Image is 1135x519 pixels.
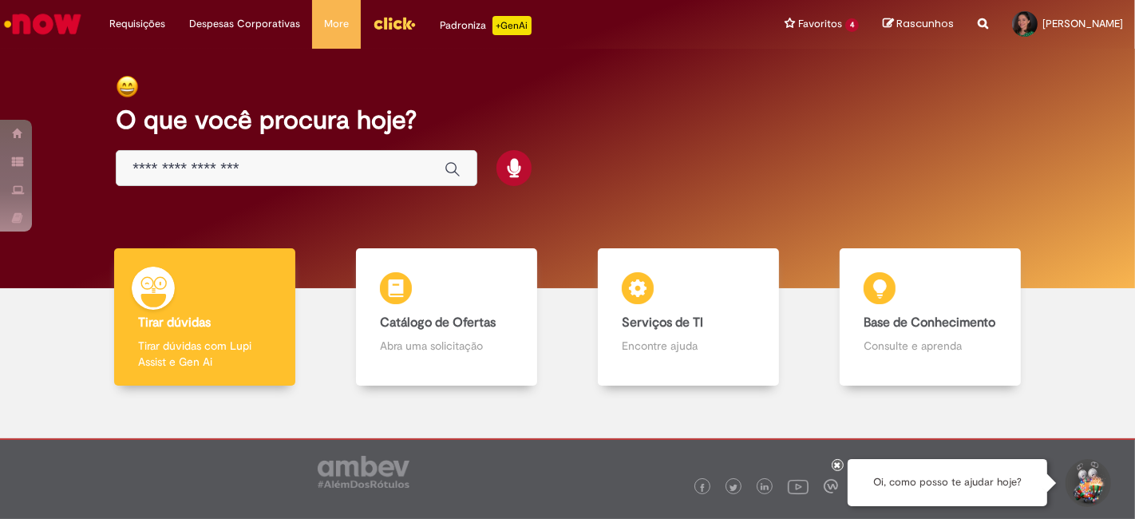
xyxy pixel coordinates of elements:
b: Catálogo de Ofertas [380,315,496,331]
a: Serviços de TI Encontre ajuda [567,248,809,386]
span: Favoritos [798,16,842,32]
img: logo_footer_linkedin.png [761,483,769,493]
a: Rascunhos [883,17,954,32]
div: Oi, como posso te ajudar hoje? [848,459,1047,506]
b: Tirar dúvidas [138,315,211,331]
span: 4 [845,18,859,32]
span: Despesas Corporativas [189,16,300,32]
img: logo_footer_youtube.png [788,476,809,497]
span: Requisições [109,16,165,32]
p: Tirar dúvidas com Lupi Assist e Gen Ai [138,338,272,370]
h2: O que você procura hoje? [116,106,1019,134]
img: click_logo_yellow_360x200.png [373,11,416,35]
a: Base de Conhecimento Consulte e aprenda [809,248,1051,386]
img: logo_footer_workplace.png [824,479,838,493]
p: Encontre ajuda [622,338,756,354]
b: Base de Conhecimento [864,315,995,331]
p: Consulte e aprenda [864,338,998,354]
img: happy-face.png [116,75,139,98]
button: Iniciar Conversa de Suporte [1063,459,1111,507]
div: Padroniza [440,16,532,35]
a: Catálogo de Ofertas Abra uma solicitação [326,248,567,386]
img: logo_footer_facebook.png [698,484,706,492]
b: Serviços de TI [622,315,703,331]
a: Tirar dúvidas Tirar dúvidas com Lupi Assist e Gen Ai [84,248,326,386]
img: logo_footer_twitter.png [730,484,738,492]
p: +GenAi [492,16,532,35]
span: Rascunhos [896,16,954,31]
img: ServiceNow [2,8,84,40]
p: Abra uma solicitação [380,338,514,354]
span: More [324,16,349,32]
img: logo_footer_ambev_rotulo_gray.png [318,456,409,488]
span: [PERSON_NAME] [1042,17,1123,30]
